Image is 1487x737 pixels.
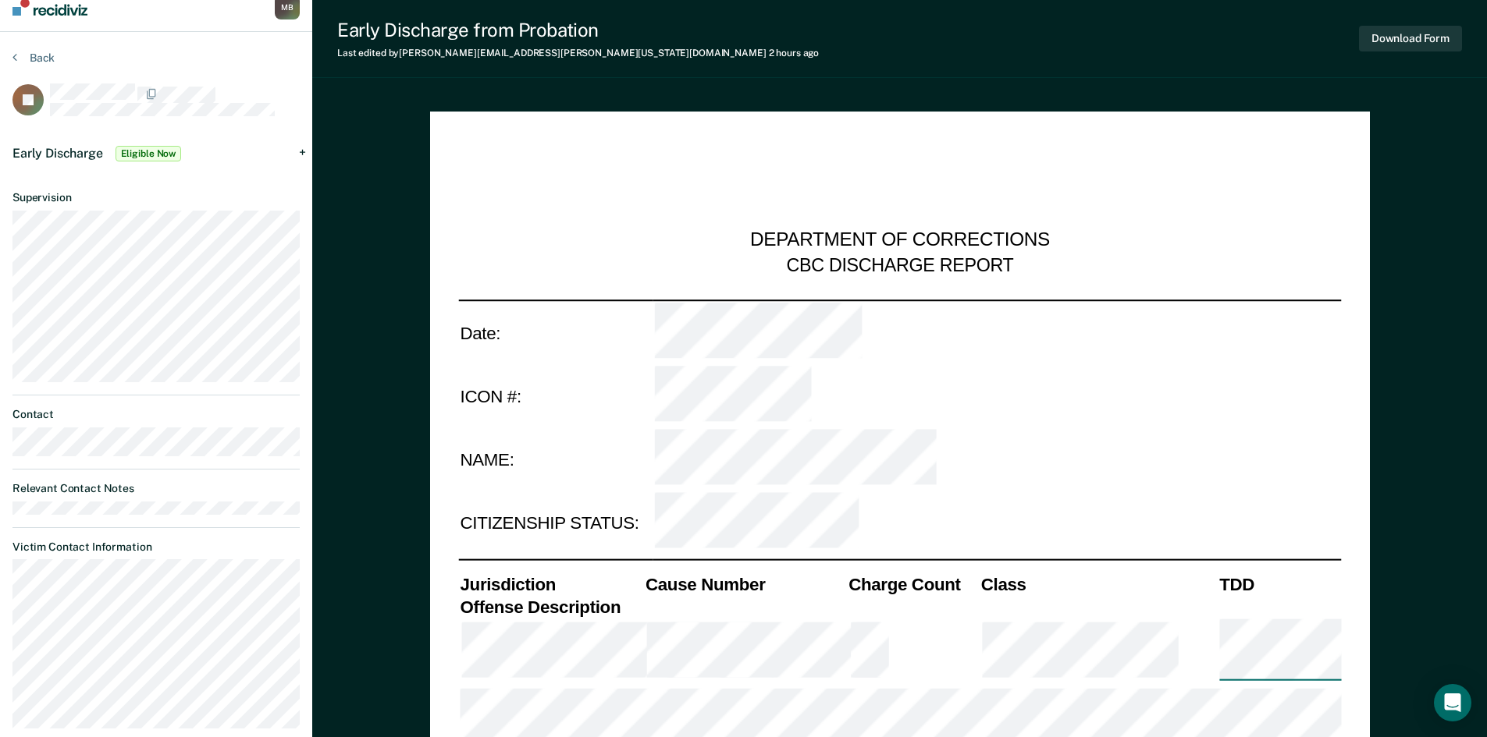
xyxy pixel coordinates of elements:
[750,229,1050,253] div: DEPARTMENT OF CORRECTIONS
[12,51,55,65] button: Back
[337,19,819,41] div: Early Discharge from Probation
[786,253,1013,277] div: CBC DISCHARGE REPORT
[769,48,820,58] span: 2 hours ago
[847,572,980,595] th: Charge Count
[1434,684,1471,721] div: Open Intercom Messenger
[458,299,653,364] td: Date:
[12,191,300,204] dt: Supervision
[12,540,300,554] dt: Victim Contact Information
[1359,26,1462,51] button: Download Form
[458,492,653,556] td: CITIZENSHIP STATUS:
[12,482,300,495] dt: Relevant Contact Notes
[1218,572,1341,595] th: TDD
[116,146,182,161] span: Eligible Now
[643,572,846,595] th: Cause Number
[458,572,644,595] th: Jurisdiction
[12,146,103,161] span: Early Discharge
[458,595,644,618] th: Offense Description
[337,48,819,58] div: Last edited by [PERSON_NAME][EMAIL_ADDRESS][PERSON_NAME][US_STATE][DOMAIN_NAME]
[458,364,653,428] td: ICON #:
[979,572,1217,595] th: Class
[12,408,300,421] dt: Contact
[458,428,653,492] td: NAME:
